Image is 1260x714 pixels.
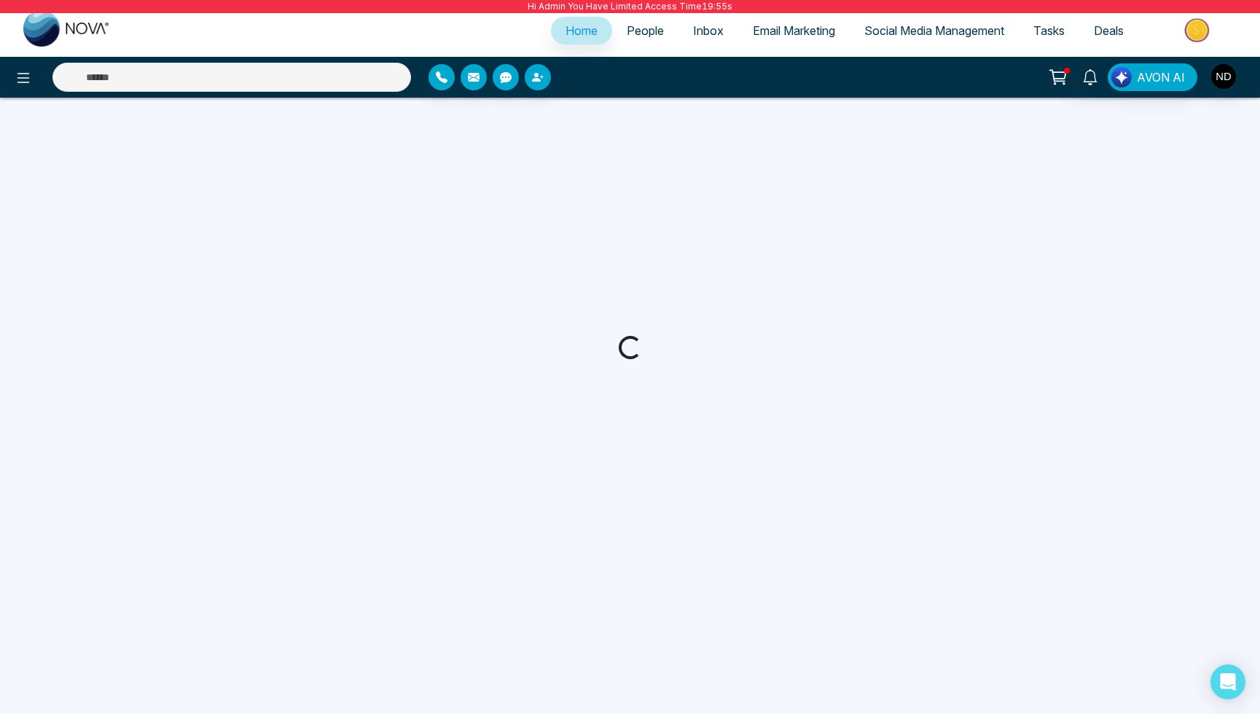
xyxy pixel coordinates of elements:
a: People [612,17,678,44]
span: Email Marketing [753,23,835,38]
img: Market-place.gif [1146,14,1251,47]
span: Tasks [1033,23,1065,38]
span: AVON AI [1137,68,1185,86]
a: Social Media Management [850,17,1019,44]
a: Home [551,17,612,44]
img: User Avatar [1211,64,1236,89]
button: AVON AI [1108,63,1197,91]
a: Inbox [678,17,738,44]
span: People [627,23,664,38]
a: Deals [1079,17,1138,44]
span: Deals [1094,23,1124,38]
a: Tasks [1019,17,1079,44]
img: Lead Flow [1111,67,1132,87]
span: Social Media Management [864,23,1004,38]
img: Nova CRM Logo [23,10,111,47]
a: Email Marketing [738,17,850,44]
span: Inbox [693,23,724,38]
div: Open Intercom Messenger [1210,664,1245,699]
span: Home [566,23,598,38]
